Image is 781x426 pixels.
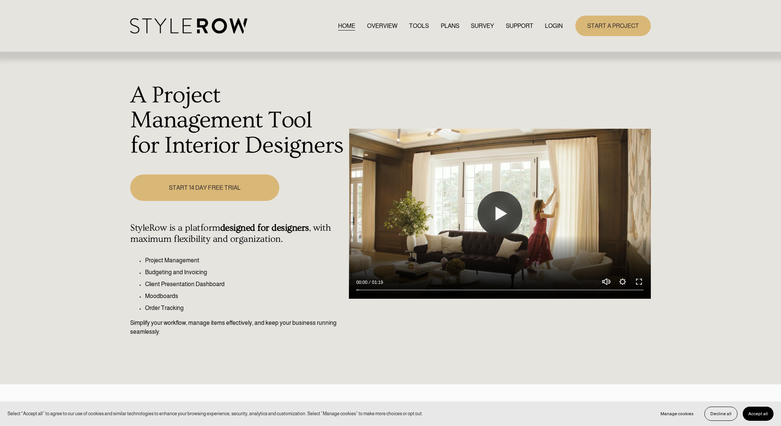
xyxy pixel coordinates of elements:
span: Manage cookies [661,411,694,416]
p: Select “Accept all” to agree to our use of cookies and similar technologies to enhance your brows... [7,410,423,417]
h4: StyleRow is a platform , with maximum flexibility and organization. [130,222,345,245]
img: StyleRow [130,18,247,33]
h1: A Project Management Tool for Interior Designers [130,83,345,158]
a: PLANS [441,21,459,31]
div: Current time [356,279,369,286]
button: Manage cookies [655,407,699,421]
input: Seek [356,287,643,292]
a: HOME [338,21,355,31]
p: Client Presentation Dashboard [145,280,345,289]
a: SURVEY [471,21,494,31]
a: folder dropdown [506,21,533,31]
span: Decline all [710,411,732,416]
p: Project Management [145,256,345,265]
a: TOOLS [409,21,429,31]
div: Duration [369,279,385,286]
a: START 14 DAY FREE TRIAL [130,174,279,201]
span: SUPPORT [506,22,533,31]
p: Moodboards [145,292,345,301]
button: Decline all [704,407,737,421]
a: LOGIN [545,21,563,31]
strong: designed for designers [220,222,309,233]
button: Play [478,191,522,236]
span: Accept all [748,411,768,416]
button: Accept all [743,407,774,421]
p: Order Tracking [145,304,345,313]
a: OVERVIEW [367,21,398,31]
p: Budgeting and Invoicing [145,268,345,277]
p: Simplify your workflow, manage items effectively, and keep your business running seamlessly. [130,318,345,336]
a: START A PROJECT [575,16,651,36]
